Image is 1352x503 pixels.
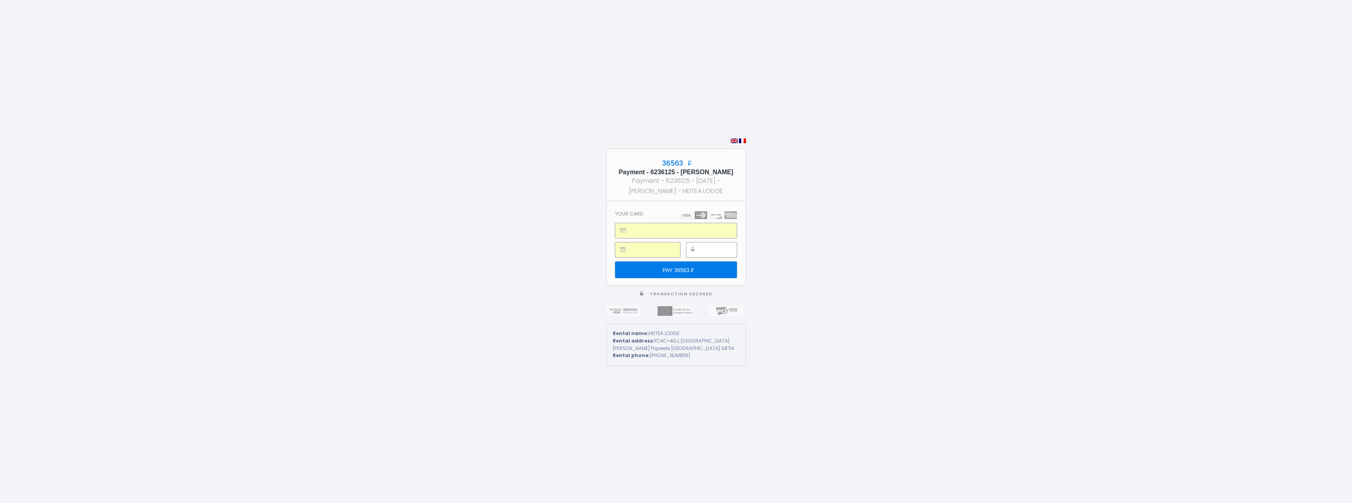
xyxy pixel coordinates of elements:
div: [PHONE_NUMBER] [613,352,740,359]
img: carts.png [680,211,737,219]
strong: Rental name: [613,330,648,337]
div: HEITEA LODGE [613,330,740,337]
iframe: Cadre sécurisé pour la saisie du code de sécurité CVC [704,243,737,257]
span: Transaction secured [650,291,712,297]
iframe: Cadre sécurisé pour la saisie du numéro de carte [633,223,736,238]
input: PAY 36563 ₣ [615,262,737,278]
div: FC4C+4GJ, [GEOGRAPHIC_DATA][PERSON_NAME] Papeete [GEOGRAPHIC_DATA] 98714 [613,337,740,352]
iframe: Cadre sécurisé pour la saisie de la date d'expiration [633,243,680,257]
span: 36563 ₣ [660,158,691,168]
strong: Rental phone: [613,352,650,359]
strong: Rental address: [613,337,654,344]
h5: Payment - 6236125 - [PERSON_NAME] [614,168,738,176]
h3: Your card [615,211,643,217]
img: fr.png [739,138,746,143]
img: en.png [731,138,738,143]
div: Payment - 6236125 - [DATE] - [PERSON_NAME] - HEITEA LODGE [614,176,738,195]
